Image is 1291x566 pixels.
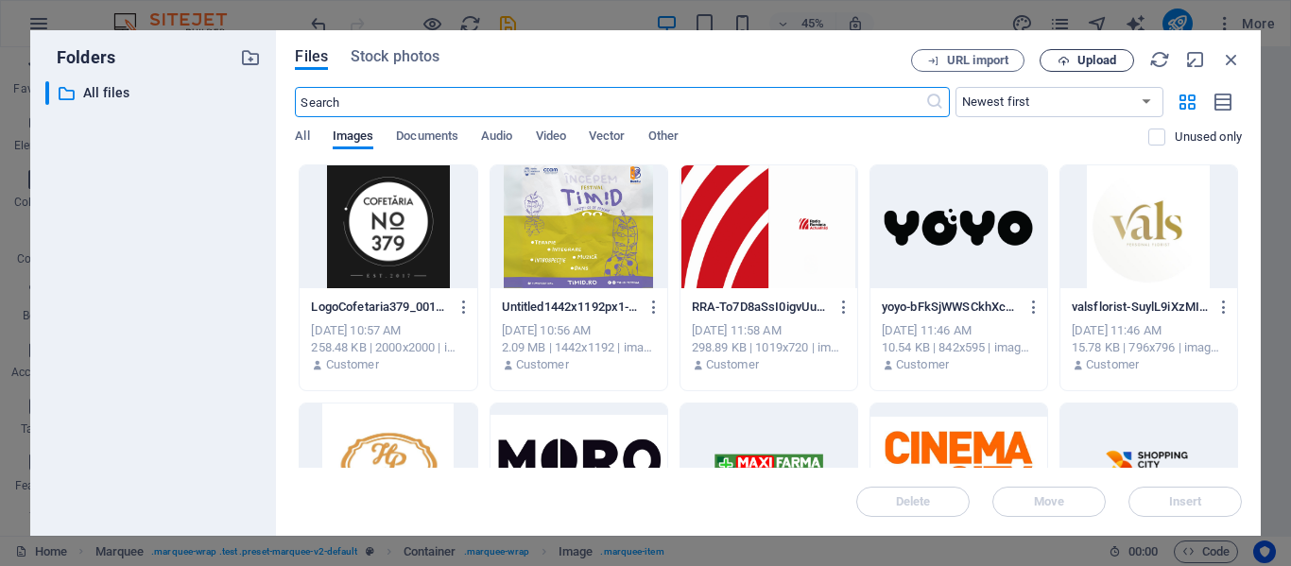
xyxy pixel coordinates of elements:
[1077,55,1116,66] span: Upload
[1175,129,1242,146] p: Displays only files that are not in use on the website. Files added during this session can still...
[882,339,1036,356] div: 10.54 KB | 842x595 | image/png
[295,87,924,117] input: Search
[947,55,1008,66] span: URL import
[648,125,679,151] span: Other
[882,322,1036,339] div: [DATE] 11:46 AM
[1072,339,1226,356] div: 15.78 KB | 796x796 | image/jpeg
[45,81,49,105] div: ​
[333,125,374,151] span: Images
[1185,49,1206,70] i: Minimize
[326,356,379,373] p: Customer
[351,45,439,68] span: Stock photos
[502,339,656,356] div: 2.09 MB | 1442x1192 | image/png
[502,322,656,339] div: [DATE] 10:56 AM
[536,125,566,151] span: Video
[45,45,115,70] p: Folders
[706,356,759,373] p: Customer
[1072,299,1209,316] p: valsflorist-SuylL9iXzMIMp3dEfV7-Tw.jpeg
[589,125,626,151] span: Vector
[481,125,512,151] span: Audio
[1040,49,1134,72] button: Upload
[692,299,829,316] p: RRA-To7D8aSsI0igvUuY1EoL8A.png
[240,47,261,68] i: Create new folder
[502,299,639,316] p: Untitled1442x1192px1-eWiR3jWw5xswy38owtvfDQ.png
[1149,49,1170,70] i: Reload
[896,356,949,373] p: Customer
[1072,322,1226,339] div: [DATE] 11:46 AM
[295,45,328,68] span: Files
[882,299,1019,316] p: yoyo-bFkSjWWSCkhXcFUNm7BRZg.png
[692,322,846,339] div: [DATE] 11:58 AM
[1086,356,1139,373] p: Customer
[911,49,1024,72] button: URL import
[83,82,227,104] p: All files
[1221,49,1242,70] i: Close
[396,125,458,151] span: Documents
[311,299,448,316] p: LogoCofetaria379_001-aJ10YbUQSOMMRqY7d1OV2A.jpg
[692,339,846,356] div: 298.89 KB | 1019x720 | image/png
[516,356,569,373] p: Customer
[311,322,465,339] div: [DATE] 10:57 AM
[311,339,465,356] div: 258.48 KB | 2000x2000 | image/jpeg
[295,125,309,151] span: All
